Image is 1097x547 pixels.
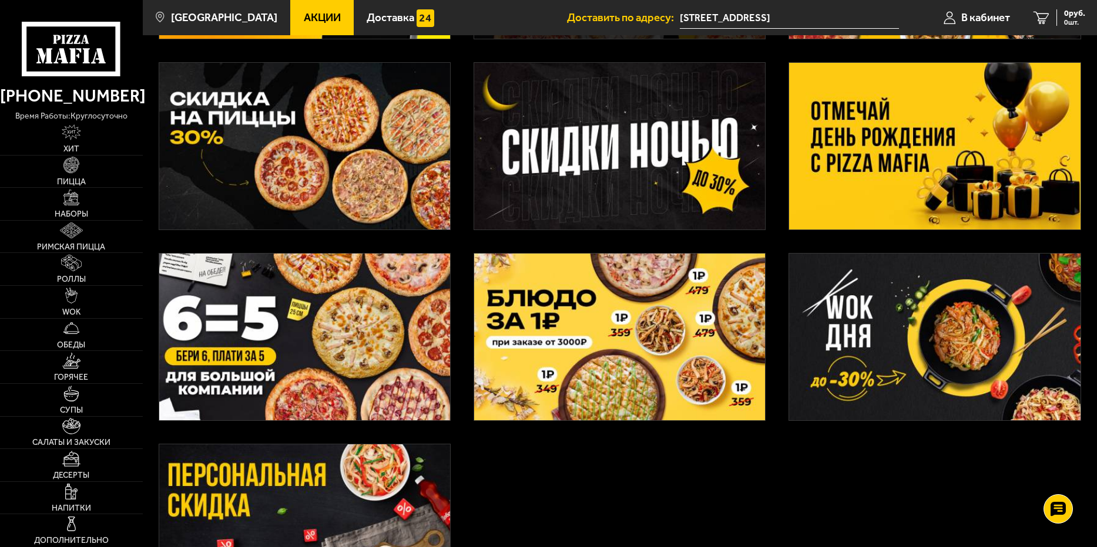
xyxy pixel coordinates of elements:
[32,438,110,447] span: Салаты и закуски
[171,12,277,23] span: [GEOGRAPHIC_DATA]
[680,7,899,29] input: Ваш адрес доставки
[1064,9,1085,18] span: 0 руб.
[57,275,86,283] span: Роллы
[961,12,1010,23] span: В кабинет
[54,373,88,381] span: Горячее
[55,210,88,218] span: Наборы
[304,12,341,23] span: Акции
[60,406,83,414] span: Супы
[52,504,91,512] span: Напитки
[37,243,105,251] span: Римская пицца
[417,9,434,26] img: 15daf4d41897b9f0e9f617042186c801.svg
[567,12,680,23] span: Доставить по адресу:
[1064,19,1085,26] span: 0 шт.
[57,178,86,186] span: Пицца
[62,308,80,316] span: WOK
[367,12,414,23] span: Доставка
[57,341,85,349] span: Обеды
[53,471,89,480] span: Десерты
[63,145,79,153] span: Хит
[34,536,109,545] span: Дополнительно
